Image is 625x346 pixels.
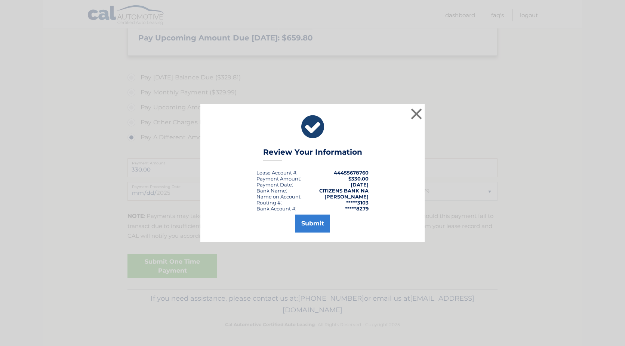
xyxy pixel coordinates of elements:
div: Bank Name: [256,188,287,194]
button: Submit [295,215,330,233]
strong: [PERSON_NAME] [324,194,369,200]
span: $330.00 [348,176,369,182]
div: Lease Account #: [256,170,298,176]
div: Payment Amount: [256,176,301,182]
button: × [409,106,424,121]
div: Routing #: [256,200,282,206]
span: [DATE] [351,182,369,188]
div: Bank Account #: [256,206,296,212]
h3: Review Your Information [263,148,362,161]
span: Payment Date [256,182,292,188]
strong: 44455678760 [334,170,369,176]
strong: CITIZENS BANK NA [319,188,369,194]
div: Name on Account: [256,194,302,200]
div: : [256,182,293,188]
